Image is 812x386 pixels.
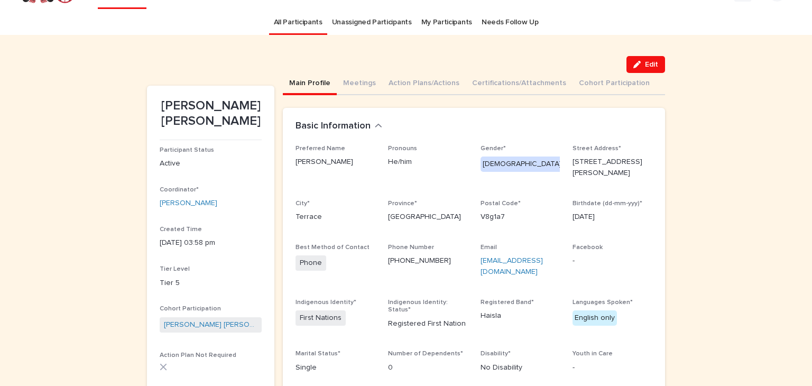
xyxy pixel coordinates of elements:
[388,244,434,251] span: Phone Number
[388,157,468,168] p: He/him
[481,145,506,152] span: Gender*
[481,244,497,251] span: Email
[388,299,448,313] span: Indigenous Identity: Status*
[296,362,375,373] p: Single
[160,98,262,129] p: [PERSON_NAME] [PERSON_NAME]
[573,157,652,179] p: [STREET_ADDRESS][PERSON_NAME]
[274,10,322,35] a: All Participants
[296,351,340,357] span: Marital Status*
[160,158,262,169] p: Active
[296,244,370,251] span: Best Method of Contact
[160,352,236,359] span: Action Plan Not Required
[481,351,511,357] span: Disability*
[573,351,613,357] span: Youth in Care
[481,299,534,306] span: Registered Band*
[160,147,214,153] span: Participant Status
[626,56,665,73] button: Edit
[164,319,257,330] a: [PERSON_NAME] [PERSON_NAME] - SPP- [DATE]
[296,255,326,271] span: Phone
[573,310,617,326] div: English only
[573,200,642,207] span: Birthdate (dd-mm-yyy)*
[388,212,468,223] p: [GEOGRAPHIC_DATA]
[481,257,543,275] a: [EMAIL_ADDRESS][DOMAIN_NAME]
[337,73,382,95] button: Meetings
[296,121,371,132] h2: Basic Information
[160,187,199,193] span: Coordinator*
[573,212,652,223] p: [DATE]
[481,310,560,321] p: Haisla
[388,145,417,152] span: Pronouns
[388,351,463,357] span: Number of Dependents*
[160,278,262,289] p: Tier 5
[160,198,217,209] a: [PERSON_NAME]
[482,10,538,35] a: Needs Follow Up
[382,73,466,95] button: Action Plans/Actions
[481,200,521,207] span: Postal Code*
[160,266,190,272] span: Tier Level
[481,362,560,373] p: No Disability
[388,318,468,329] p: Registered First Nation
[296,121,382,132] button: Basic Information
[573,255,652,266] p: -
[481,157,564,172] div: [DEMOGRAPHIC_DATA]
[283,73,337,95] button: Main Profile
[421,10,472,35] a: My Participants
[296,299,356,306] span: Indigenous Identity*
[645,61,658,68] span: Edit
[573,145,621,152] span: Street Address*
[296,310,346,326] span: First Nations
[388,362,468,373] p: 0
[332,10,412,35] a: Unassigned Participants
[296,200,310,207] span: City*
[296,145,345,152] span: Preferred Name
[388,200,417,207] span: Province*
[573,244,603,251] span: Facebook
[160,237,262,249] p: [DATE] 03:58 pm
[160,306,221,312] span: Cohort Participation
[481,212,560,223] p: V8g1a7
[296,157,375,168] p: [PERSON_NAME]
[160,226,202,233] span: Created Time
[573,73,656,95] button: Cohort Participation
[573,299,633,306] span: Languages Spoken*
[466,73,573,95] button: Certifications/Attachments
[388,257,451,264] a: [PHONE_NUMBER]
[296,212,375,223] p: Terrace
[573,362,652,373] p: -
